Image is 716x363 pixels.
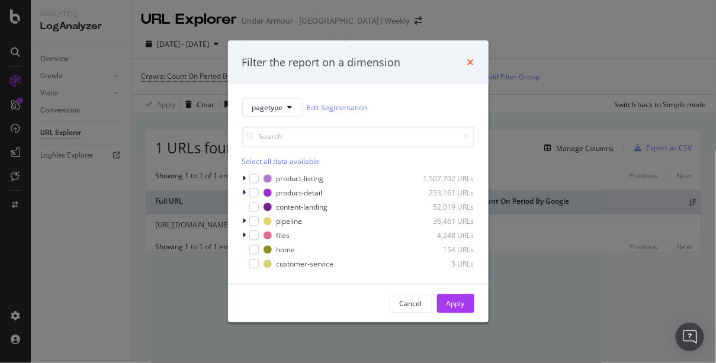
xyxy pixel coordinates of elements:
a: Edit Segmentation [307,101,368,114]
div: home [277,245,296,255]
div: pipeline [277,216,303,226]
div: times [467,54,474,70]
div: Cancel [400,298,422,309]
div: Open Intercom Messenger [676,323,704,351]
div: Select all data available [242,157,474,167]
div: product-detail [277,188,323,198]
span: pagetype [252,102,283,113]
div: 36,461 URLs [416,216,474,226]
div: product-listing [277,174,324,184]
div: 253,161 URLs [416,188,474,198]
div: customer-service [277,259,334,269]
div: modal [228,40,489,323]
button: pagetype [242,98,303,117]
div: 1,507,702 URLs [416,174,474,184]
button: Apply [437,294,474,313]
div: 3 URLs [416,259,474,269]
div: files [277,230,290,240]
div: Filter the report on a dimension [242,54,401,70]
input: Search [242,127,474,147]
div: 154 URLs [416,245,474,255]
div: 52,019 URLs [416,202,474,212]
div: 4,248 URLs [416,230,474,240]
button: Cancel [390,294,432,313]
div: content-landing [277,202,328,212]
div: Apply [447,298,465,309]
